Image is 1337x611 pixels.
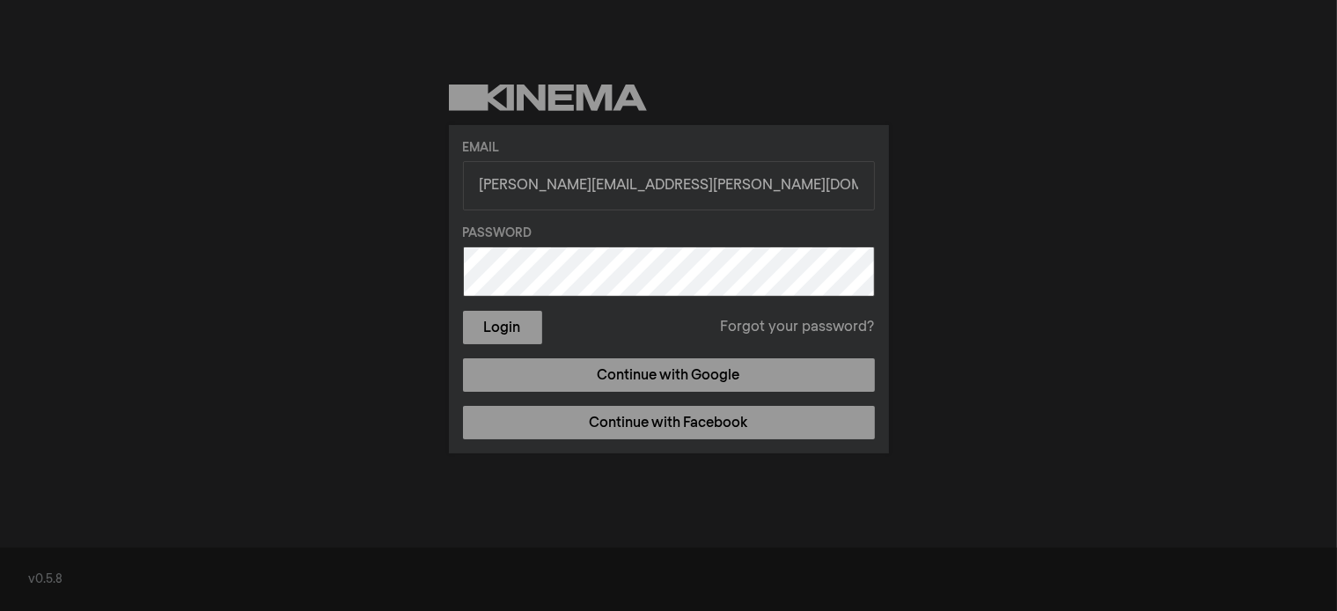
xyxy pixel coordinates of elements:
[721,317,875,338] a: Forgot your password?
[28,571,1309,589] div: v0.5.8
[463,139,875,158] label: Email
[463,358,875,392] a: Continue with Google
[463,406,875,439] a: Continue with Facebook
[463,225,875,243] label: Password
[463,311,542,344] button: Login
